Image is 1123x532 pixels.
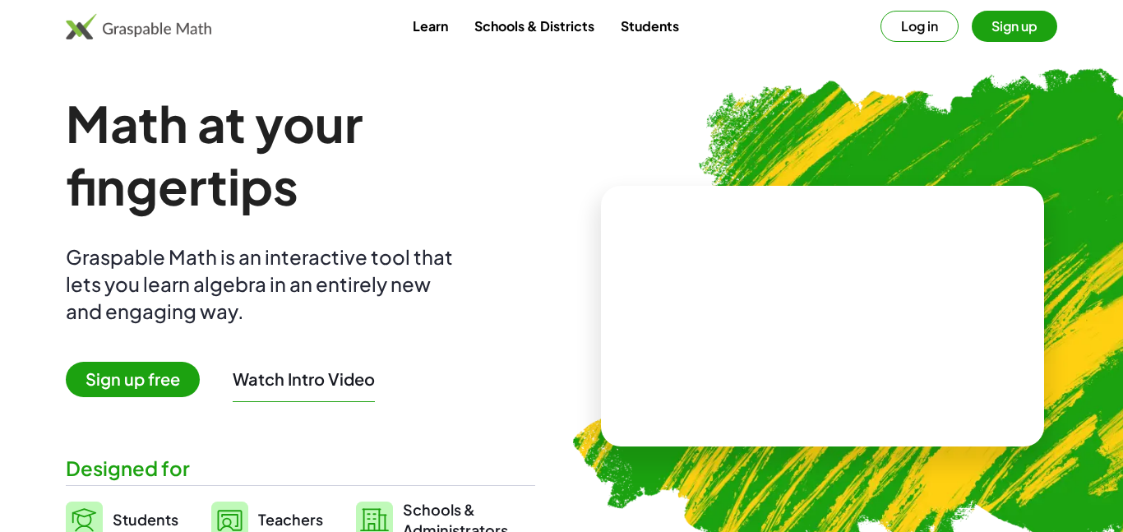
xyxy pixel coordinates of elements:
[233,368,375,390] button: Watch Intro Video
[880,11,959,42] button: Log in
[66,362,200,397] span: Sign up free
[113,510,178,529] span: Students
[258,510,323,529] span: Teachers
[400,11,461,41] a: Learn
[66,243,460,325] div: Graspable Math is an interactive tool that lets you learn algebra in an entirely new and engaging...
[66,455,535,482] div: Designed for
[608,11,692,41] a: Students
[972,11,1057,42] button: Sign up
[700,255,946,378] video: What is this? This is dynamic math notation. Dynamic math notation plays a central role in how Gr...
[461,11,608,41] a: Schools & Districts
[66,92,535,217] h1: Math at your fingertips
